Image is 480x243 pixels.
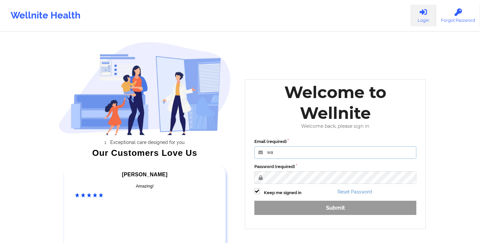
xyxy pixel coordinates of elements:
img: wellnite-auth-hero_200.c722682e.png [59,42,231,135]
label: Email (required) [254,138,417,145]
li: Exceptional care designed for you. [65,140,231,145]
label: Password (required) [254,163,417,170]
span: [PERSON_NAME] [122,172,168,177]
input: Email address [254,146,417,159]
a: Forgot Password [436,5,480,26]
div: Our Customers Love Us [59,150,231,156]
div: Amazing! [75,183,215,190]
a: Reset Password [337,189,372,194]
label: Keep me signed in [264,190,302,196]
div: Welcome back, please sign in [250,123,421,129]
a: Login [410,5,436,26]
div: Welcome to Wellnite [250,82,421,123]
